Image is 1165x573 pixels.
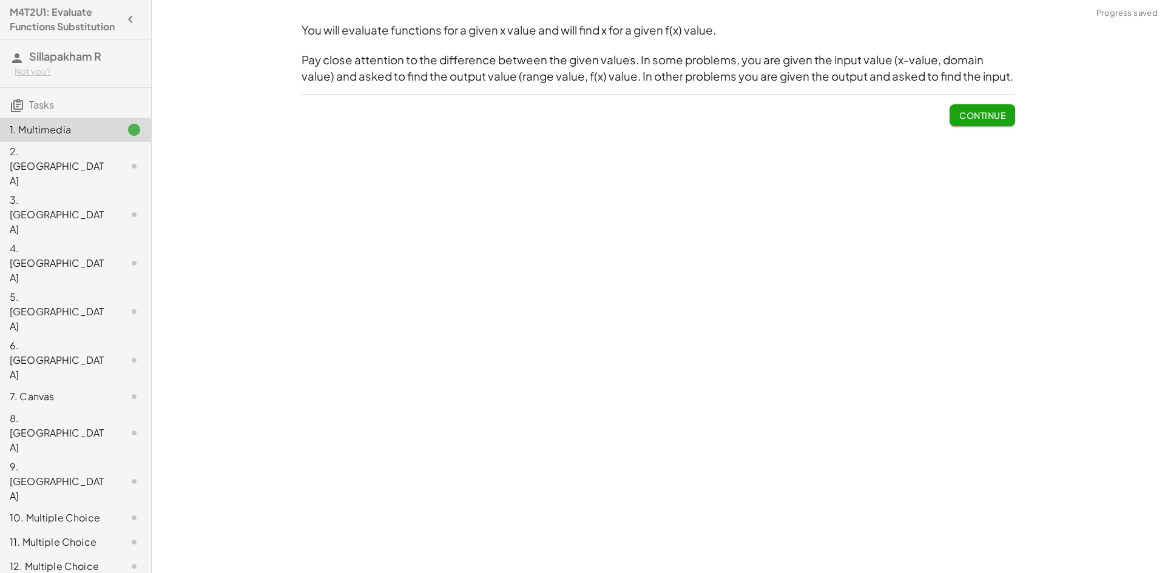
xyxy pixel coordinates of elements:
div: 1. Multimedia [10,122,107,137]
div: 7. Canvas [10,389,107,404]
div: 10. Multiple Choice [10,511,107,525]
i: Task not started. [127,159,141,173]
span: Sillapakham R [29,49,101,63]
i: Task not started. [127,207,141,222]
i: Task not started. [127,474,141,489]
i: Task not started. [127,511,141,525]
div: 6. [GEOGRAPHIC_DATA] [10,338,107,382]
h3: Pay close attention to the difference between the given values. In some problems, you are given t... [302,52,1015,84]
div: 5. [GEOGRAPHIC_DATA] [10,290,107,333]
div: 3. [GEOGRAPHIC_DATA] [10,193,107,236]
i: Task finished. [127,122,141,137]
div: 4. [GEOGRAPHIC_DATA] [10,241,107,285]
i: Task not started. [127,426,141,440]
h3: You will evaluate functions for a given x value and will find x for a given f(x) value. [302,22,1015,39]
h4: M4T2U1: Evaluate Functions Substitution [10,5,120,34]
span: Continue [959,110,1005,121]
i: Task not started. [127,535,141,549]
div: 2. [GEOGRAPHIC_DATA] [10,144,107,188]
div: Not you? [15,65,141,78]
span: Tasks [29,98,54,111]
i: Task not started. [127,256,141,270]
i: Task not started. [127,389,141,404]
span: Progress saved [1096,7,1158,19]
div: 9. [GEOGRAPHIC_DATA] [10,460,107,503]
div: 11. Multiple Choice [10,535,107,549]
button: Continue [950,104,1015,126]
i: Task not started. [127,353,141,367]
div: 8. [GEOGRAPHIC_DATA] [10,411,107,455]
i: Task not started. [127,304,141,319]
